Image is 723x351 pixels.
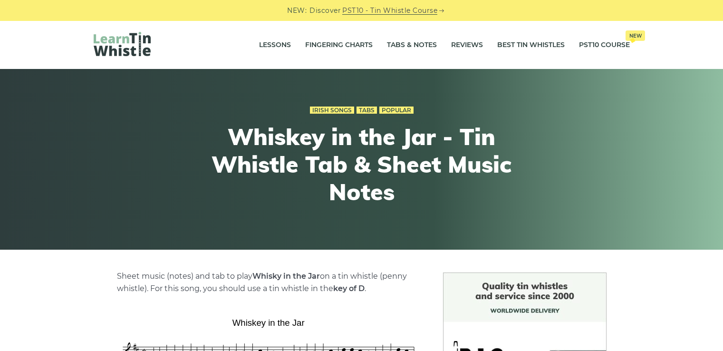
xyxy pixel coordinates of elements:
a: Tabs [357,107,377,114]
a: Tabs & Notes [387,33,437,57]
strong: Whisky in the Jar [252,272,320,281]
a: Reviews [451,33,483,57]
span: New [626,30,645,41]
a: Fingering Charts [305,33,373,57]
h1: Whiskey in the Jar - Tin Whistle Tab & Sheet Music Notes [187,123,537,205]
a: Irish Songs [310,107,354,114]
img: LearnTinWhistle.com [94,32,151,56]
a: Popular [379,107,414,114]
a: Lessons [259,33,291,57]
a: Best Tin Whistles [497,33,565,57]
strong: key of D [333,284,365,293]
p: Sheet music (notes) and tab to play on a tin whistle (penny whistle). For this song, you should u... [117,270,420,295]
a: PST10 CourseNew [579,33,630,57]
